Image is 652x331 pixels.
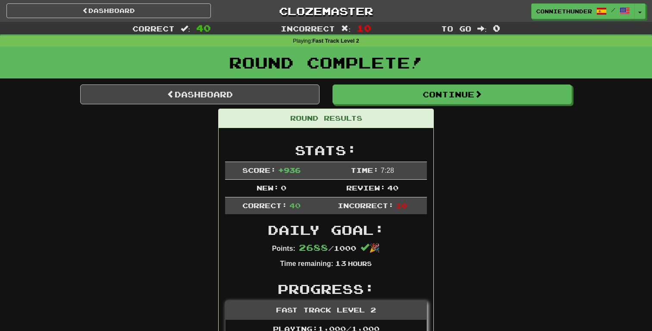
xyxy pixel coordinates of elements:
[132,24,175,33] span: Correct
[335,259,346,267] span: 13
[338,201,394,209] span: Incorrect:
[181,25,190,32] span: :
[224,3,428,19] a: Clozemaster
[396,201,407,209] span: 10
[346,184,386,192] span: Review:
[3,54,649,71] h1: Round Complete!
[281,24,335,33] span: Incorrect
[80,84,320,104] a: Dashboard
[332,84,572,104] button: Continue
[441,24,471,33] span: To go
[225,223,427,237] h2: Daily Goal:
[289,201,301,209] span: 40
[381,167,394,174] span: 7 : 28
[272,245,295,252] strong: Points:
[219,109,433,128] div: Round Results
[299,244,356,252] span: / 1000
[348,260,372,267] small: Hours
[387,184,398,192] span: 40
[6,3,211,18] a: Dashboard
[351,166,379,174] span: Time:
[611,7,615,13] span: /
[536,7,592,15] span: ConnieThunder
[360,243,380,253] span: 🎉
[357,23,371,33] span: 10
[493,23,500,33] span: 0
[225,143,427,157] h2: Stats:
[242,166,276,174] span: Score:
[477,25,487,32] span: :
[242,201,287,209] span: Correct:
[278,166,301,174] span: + 936
[226,301,426,320] div: Fast Track Level 2
[312,38,359,44] strong: Fast Track Level 2
[341,25,351,32] span: :
[225,282,427,296] h2: Progress:
[299,242,328,253] span: 2688
[531,3,635,19] a: ConnieThunder /
[280,260,333,267] strong: Time remaining:
[257,184,279,192] span: New:
[281,184,286,192] span: 0
[196,23,211,33] span: 40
